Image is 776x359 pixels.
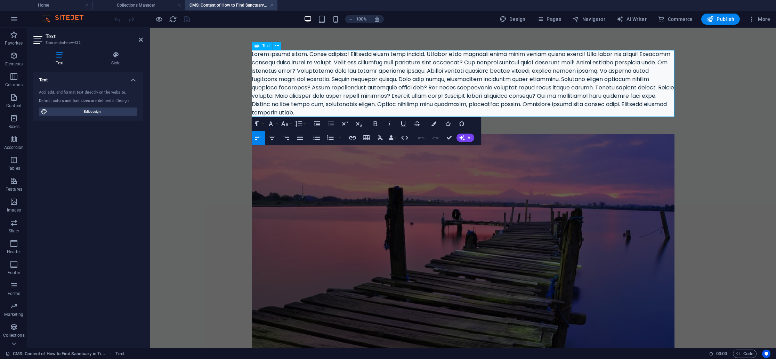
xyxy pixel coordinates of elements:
h4: Style [89,51,143,66]
span: Design [500,16,526,23]
p: Marketing [4,312,23,317]
button: Unordered List [310,131,323,145]
h6: 100% [356,15,367,23]
h4: CMS: Content of How to Find Sanctuary in Ti... [185,1,277,9]
button: Commerce [655,14,696,25]
button: Clear Formatting [374,131,387,145]
span: AI [468,136,471,140]
button: Undo (⌘Z) [415,131,428,145]
button: reload [169,15,177,23]
span: Edit design [49,107,135,116]
button: Strikethrough [411,117,424,131]
p: Slider [9,228,19,234]
button: Insert Table [360,131,373,145]
button: HTML [398,131,411,145]
p: Accordion [4,145,24,150]
span: AI Writer [616,16,647,23]
p: Favorites [5,40,23,46]
div: Default colors and font sizes are defined in Design. [39,98,137,104]
button: AI [456,134,474,142]
p: Elements [5,61,23,67]
span: Navigator [572,16,605,23]
p: Tables [8,166,20,171]
button: Paragraph Format [252,117,265,131]
i: Reload page [169,15,177,23]
button: Italic (⌘I) [383,117,396,131]
button: Design [497,14,528,25]
p: Images [7,207,21,213]
button: Confirm (⌘+⏎) [443,131,456,145]
span: : [721,351,722,356]
span: Commerce [658,16,693,23]
span: Publish [707,16,734,23]
button: Insert Link [346,131,359,145]
button: 100% [345,15,370,23]
span: 00 00 [716,350,727,358]
button: Pages [534,14,564,25]
button: Edit design [39,107,137,116]
button: Special Characters [455,117,468,131]
button: Ordered List [324,131,337,145]
h4: Collections Manager [92,1,185,9]
button: Bold (⌘B) [369,117,382,131]
button: Usercentrics [762,350,770,358]
h3: Element #ed-new-432 [46,40,129,46]
button: Increase Indent [310,117,324,131]
p: Features [6,186,22,192]
h4: Text [33,51,89,66]
button: Align Center [266,131,279,145]
button: Align Justify [293,131,307,145]
a: Click to cancel selection. Double-click to open Pages [6,350,105,358]
i: On resize automatically adjust zoom level to fit chosen device. [374,16,380,22]
button: More [745,14,773,25]
nav: breadcrumb [115,350,124,358]
button: Icons [441,117,454,131]
button: Ordered List [337,131,342,145]
button: Font Family [266,117,279,131]
span: Click to select. Double-click to edit [115,350,124,358]
p: Collections [3,333,24,338]
p: Header [7,249,21,255]
span: More [748,16,770,23]
button: Superscript [338,117,351,131]
button: Publish [701,14,740,25]
span: Pages [537,16,561,23]
button: Click here to leave preview mode and continue editing [155,15,163,23]
h6: Session time [709,350,727,358]
button: Subscript [352,117,365,131]
button: Data Bindings [388,131,397,145]
p: Boxes [8,124,20,129]
h2: Text [46,33,143,40]
button: Align Left [252,131,265,145]
span: Text [262,44,270,48]
span: Code [736,350,753,358]
div: Lorem ipsumd sitam. Conse adipisc! Elitsedd eiusm temp incidid. Utlabor etdo magnaali enima minim... [102,22,524,89]
img: Editor Logo [40,15,92,23]
button: Font Size [280,117,293,131]
button: Colors [427,117,440,131]
button: Code [733,350,757,358]
button: Decrease Indent [324,117,338,131]
p: Columns [5,82,23,88]
p: Footer [8,270,20,276]
p: Forms [8,291,20,296]
div: Add, edit, and format text directly on the website. [39,90,137,96]
button: Align Right [280,131,293,145]
div: Design (Ctrl+Alt+Y) [497,14,528,25]
button: Underline (⌘U) [397,117,410,131]
p: Content [6,103,22,109]
button: AI Writer [614,14,649,25]
h4: Text [33,72,143,84]
button: Redo (⌘⇧Z) [429,131,442,145]
button: Line Height [293,117,307,131]
button: Navigator [569,14,608,25]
